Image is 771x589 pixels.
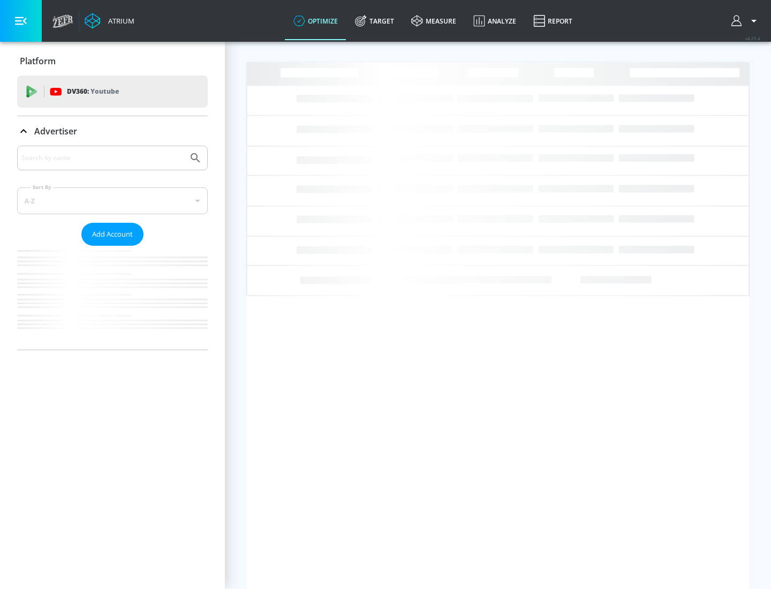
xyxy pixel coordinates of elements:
span: Add Account [92,228,133,240]
p: DV360: [67,86,119,97]
label: Sort By [31,184,54,191]
p: Advertiser [34,125,77,137]
div: Platform [17,46,208,76]
a: Report [525,2,581,40]
p: Platform [20,55,56,67]
div: Atrium [104,16,134,26]
div: Advertiser [17,116,208,146]
div: A-Z [17,187,208,214]
a: Target [346,2,403,40]
a: optimize [285,2,346,40]
span: v 4.25.4 [745,35,760,41]
p: Youtube [90,86,119,97]
input: Search by name [21,151,184,165]
div: DV360: Youtube [17,75,208,108]
a: Atrium [85,13,134,29]
div: Advertiser [17,146,208,350]
nav: list of Advertiser [17,246,208,350]
a: measure [403,2,465,40]
a: Analyze [465,2,525,40]
button: Add Account [81,223,143,246]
